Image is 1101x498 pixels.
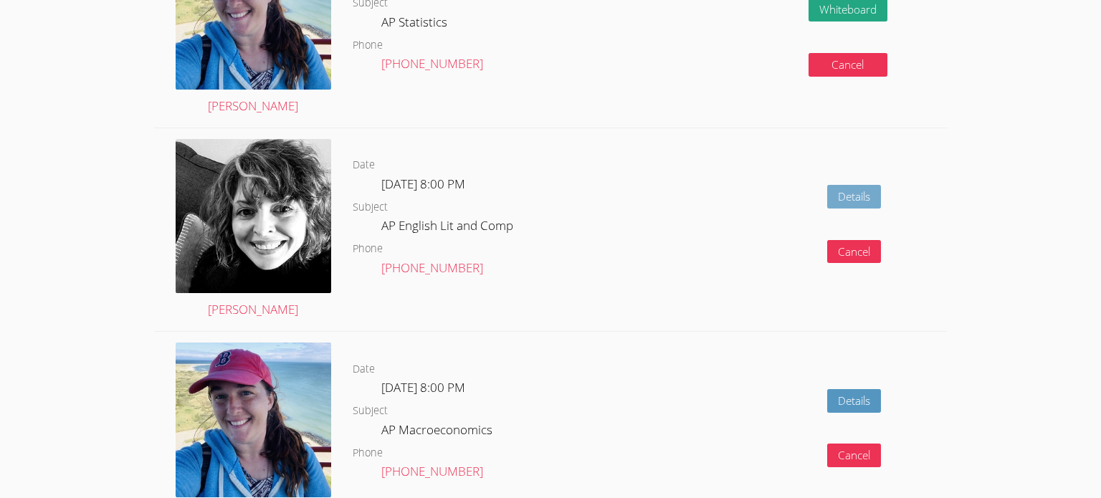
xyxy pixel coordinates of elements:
a: [PERSON_NAME] [176,139,330,320]
button: Cancel [809,53,887,77]
img: avatar.png [176,139,330,293]
dt: Phone [353,240,383,258]
span: [DATE] 8:00 PM [381,176,465,192]
dt: Phone [353,37,383,54]
dt: Date [353,156,375,174]
a: Details [827,185,881,209]
dt: Subject [353,198,388,216]
dt: Subject [353,402,388,420]
dt: Date [353,360,375,378]
span: [DATE] 8:00 PM [381,379,465,396]
button: Cancel [827,240,881,264]
dd: AP English Lit and Comp [381,216,516,240]
a: [PHONE_NUMBER] [381,463,483,479]
a: [PHONE_NUMBER] [381,259,483,276]
a: Details [827,389,881,413]
dt: Phone [353,444,383,462]
img: avatar.png [176,343,330,497]
dd: AP Statistics [381,12,450,37]
a: [PHONE_NUMBER] [381,55,483,72]
dd: AP Macroeconomics [381,420,495,444]
button: Cancel [827,444,881,467]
